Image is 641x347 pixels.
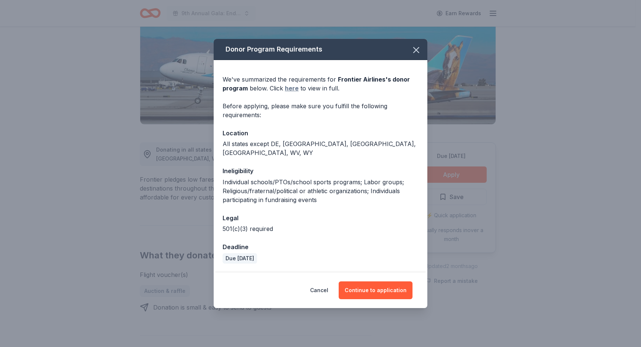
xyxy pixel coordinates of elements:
[223,242,418,252] div: Deadline
[223,213,418,223] div: Legal
[223,178,418,204] div: Individual schools/PTOs/school sports programs; Labor groups; Religious/fraternal/political or at...
[223,166,418,176] div: Ineligibility
[223,128,418,138] div: Location
[223,139,418,157] div: All states except DE, [GEOGRAPHIC_DATA], [GEOGRAPHIC_DATA], [GEOGRAPHIC_DATA], WV, WY
[214,39,427,60] div: Donor Program Requirements
[223,224,418,233] div: 501(c)(3) required
[223,75,418,93] div: We've summarized the requirements for below. Click to view in full.
[223,253,257,264] div: Due [DATE]
[310,281,328,299] button: Cancel
[339,281,412,299] button: Continue to application
[285,84,299,93] a: here
[223,102,418,119] div: Before applying, please make sure you fulfill the following requirements:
